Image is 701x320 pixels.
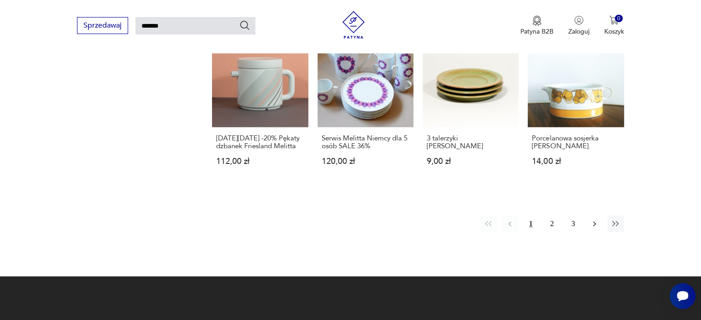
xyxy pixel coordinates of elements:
[670,283,695,309] iframe: Smartsupp widget button
[318,31,413,183] a: Produkt wyprzedanySerwis Melitta Niemcy dla 5 osób SALE 36%Serwis Melitta Niemcy dla 5 osób SALE ...
[216,134,304,150] h3: [DATE][DATE] -20% Pękaty dzbanek Friesland Melitta
[544,215,560,232] button: 2
[523,215,539,232] button: 1
[239,20,250,31] button: Szukaj
[532,134,619,150] h3: Porcelanowa sosjerka [PERSON_NAME].
[520,16,554,36] button: Patyna B2B
[604,27,624,36] p: Koszyk
[77,17,128,34] button: Sprzedawaj
[609,16,619,25] img: Ikona koszyka
[528,31,624,183] a: Produkt wyprzedanyPorcelanowa sosjerka Melitta.Porcelanowa sosjerka [PERSON_NAME].14,00 zł
[520,27,554,36] p: Patyna B2B
[532,16,542,26] img: Ikona medalu
[615,15,623,23] div: 0
[427,134,514,150] h3: 3 talerzyki [PERSON_NAME]
[212,31,308,183] a: Produkt wyprzedanyBLACK FRIDAY -20% Pękaty dzbanek Friesland Melitta[DATE][DATE] -20% Pękaty dzba...
[532,157,619,165] p: 14,00 zł
[574,16,583,25] img: Ikonka użytkownika
[216,157,304,165] p: 112,00 zł
[423,31,518,183] a: Produkt wyprzedany3 talerzyki Melitta3 talerzyki [PERSON_NAME]9,00 zł
[427,157,514,165] p: 9,00 zł
[565,215,582,232] button: 3
[568,16,589,36] button: Zaloguj
[604,16,624,36] button: 0Koszyk
[520,16,554,36] a: Ikona medaluPatyna B2B
[568,27,589,36] p: Zaloguj
[77,23,128,29] a: Sprzedawaj
[322,134,409,150] h3: Serwis Melitta Niemcy dla 5 osób SALE 36%
[340,11,367,39] img: Patyna - sklep z meblami i dekoracjami vintage
[322,157,409,165] p: 120,00 zł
